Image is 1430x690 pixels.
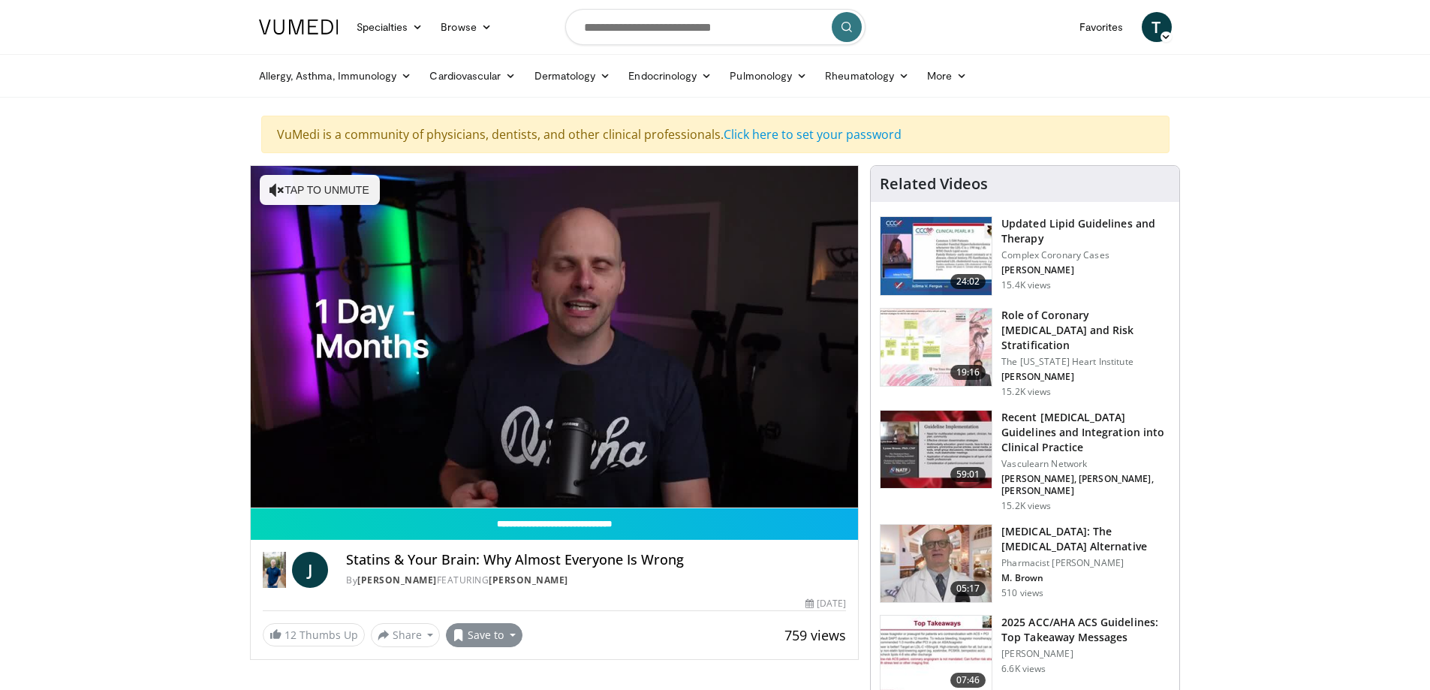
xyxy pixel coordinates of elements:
[1142,12,1172,42] a: T
[880,308,1170,398] a: 19:16 Role of Coronary [MEDICAL_DATA] and Risk Stratification The [US_STATE] Heart Institute [PER...
[250,61,421,91] a: Allergy, Asthma, Immunology
[784,626,846,644] span: 759 views
[346,574,846,587] div: By FEATURING
[950,274,986,289] span: 24:02
[1001,524,1170,554] h3: [MEDICAL_DATA]: The [MEDICAL_DATA] Alternative
[1001,458,1170,470] p: Vasculearn Network
[721,61,816,91] a: Pulmonology
[1001,410,1170,455] h3: Recent [MEDICAL_DATA] Guidelines and Integration into Clinical Practice
[263,623,365,646] a: 12 Thumbs Up
[950,365,986,380] span: 19:16
[261,116,1170,153] div: VuMedi is a community of physicians, dentists, and other clinical professionals.
[1070,12,1133,42] a: Favorites
[805,597,846,610] div: [DATE]
[1001,500,1051,512] p: 15.2K views
[950,467,986,482] span: 59:01
[525,61,620,91] a: Dermatology
[259,20,339,35] img: VuMedi Logo
[1001,356,1170,368] p: The [US_STATE] Heart Institute
[1001,264,1170,276] p: [PERSON_NAME]
[1001,308,1170,353] h3: Role of Coronary [MEDICAL_DATA] and Risk Stratification
[371,623,441,647] button: Share
[880,216,1170,296] a: 24:02 Updated Lipid Guidelines and Therapy Complex Coronary Cases [PERSON_NAME] 15.4K views
[348,12,432,42] a: Specialties
[619,61,721,91] a: Endocrinology
[880,410,1170,512] a: 59:01 Recent [MEDICAL_DATA] Guidelines and Integration into Clinical Practice Vasculearn Network ...
[1001,587,1043,599] p: 510 views
[1001,371,1170,383] p: [PERSON_NAME]
[346,552,846,568] h4: Statins & Your Brain: Why Almost Everyone Is Wrong
[432,12,501,42] a: Browse
[1001,615,1170,645] h3: 2025 ACC/AHA ACS Guidelines: Top Takeaway Messages
[1001,473,1170,497] p: [PERSON_NAME], [PERSON_NAME], [PERSON_NAME]
[1001,572,1170,584] p: M. Brown
[260,175,380,205] button: Tap to unmute
[263,552,287,588] img: Dr. Jordan Rennicke
[446,623,522,647] button: Save to
[420,61,525,91] a: Cardiovascular
[357,574,437,586] a: [PERSON_NAME]
[1001,279,1051,291] p: 15.4K views
[724,126,902,143] a: Click here to set your password
[881,309,992,387] img: 1efa8c99-7b8a-4ab5-a569-1c219ae7bd2c.150x105_q85_crop-smart_upscale.jpg
[292,552,328,588] a: J
[489,574,568,586] a: [PERSON_NAME]
[1001,249,1170,261] p: Complex Coronary Cases
[881,411,992,489] img: 87825f19-cf4c-4b91-bba1-ce218758c6bb.150x105_q85_crop-smart_upscale.jpg
[881,217,992,295] img: 77f671eb-9394-4acc-bc78-a9f077f94e00.150x105_q85_crop-smart_upscale.jpg
[565,9,866,45] input: Search topics, interventions
[1001,216,1170,246] h3: Updated Lipid Guidelines and Therapy
[950,673,986,688] span: 07:46
[284,628,297,642] span: 12
[918,61,976,91] a: More
[816,61,918,91] a: Rheumatology
[1001,386,1051,398] p: 15.2K views
[950,581,986,596] span: 05:17
[1001,648,1170,660] p: [PERSON_NAME]
[1001,663,1046,675] p: 6.6K views
[881,525,992,603] img: ce9609b9-a9bf-4b08-84dd-8eeb8ab29fc6.150x105_q85_crop-smart_upscale.jpg
[880,175,988,193] h4: Related Videos
[880,524,1170,604] a: 05:17 [MEDICAL_DATA]: The [MEDICAL_DATA] Alternative Pharmacist [PERSON_NAME] M. Brown 510 views
[1001,557,1170,569] p: Pharmacist [PERSON_NAME]
[251,166,859,508] video-js: Video Player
